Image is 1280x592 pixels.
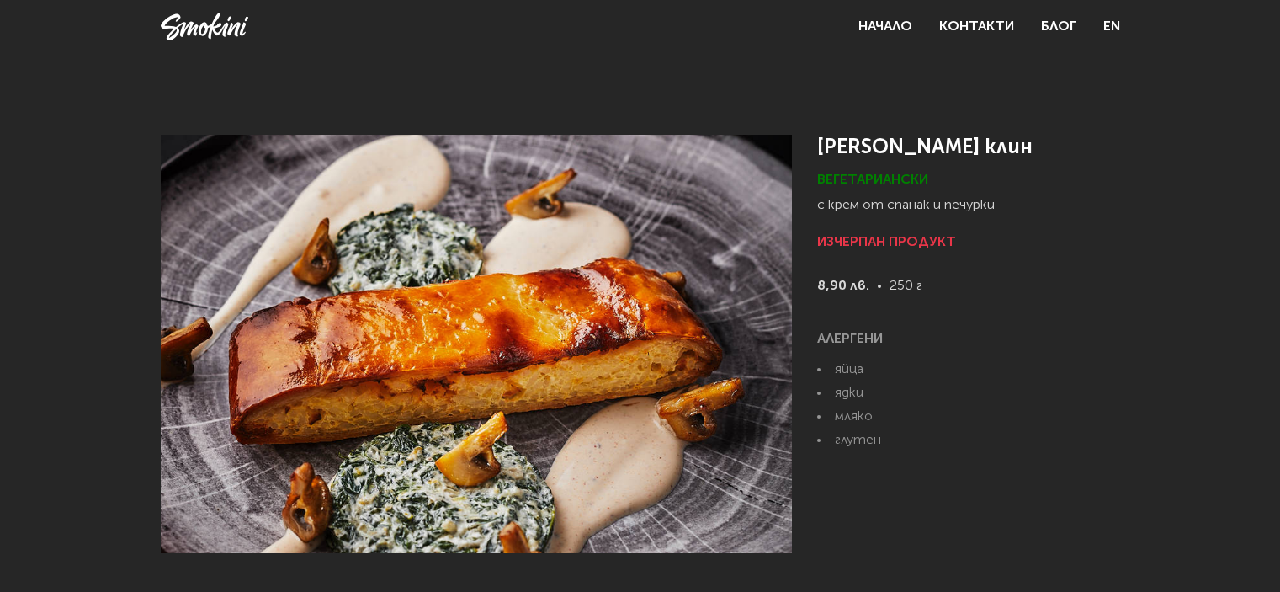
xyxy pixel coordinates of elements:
[161,135,792,553] img: Домашен родопски клин снимка
[817,170,928,187] span: Вегетариански
[858,20,912,34] a: Начало
[817,231,1120,275] p: ИЗЧЕРПАН ПРОДУКТ
[817,358,1120,381] li: яйца
[817,194,1120,231] p: с крем от спанак и печурки
[817,275,869,298] strong: 8,90 лв.
[817,328,1120,351] h6: АЛЕРГЕНИ
[817,275,1120,328] p: 250 г
[817,429,1120,452] li: глутен
[1041,20,1076,34] a: Блог
[939,20,1014,34] a: Контакти
[817,405,1120,429] li: мляко
[817,135,1120,160] h1: [PERSON_NAME] клин
[817,381,1120,405] li: ядки
[1103,15,1120,39] a: EN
